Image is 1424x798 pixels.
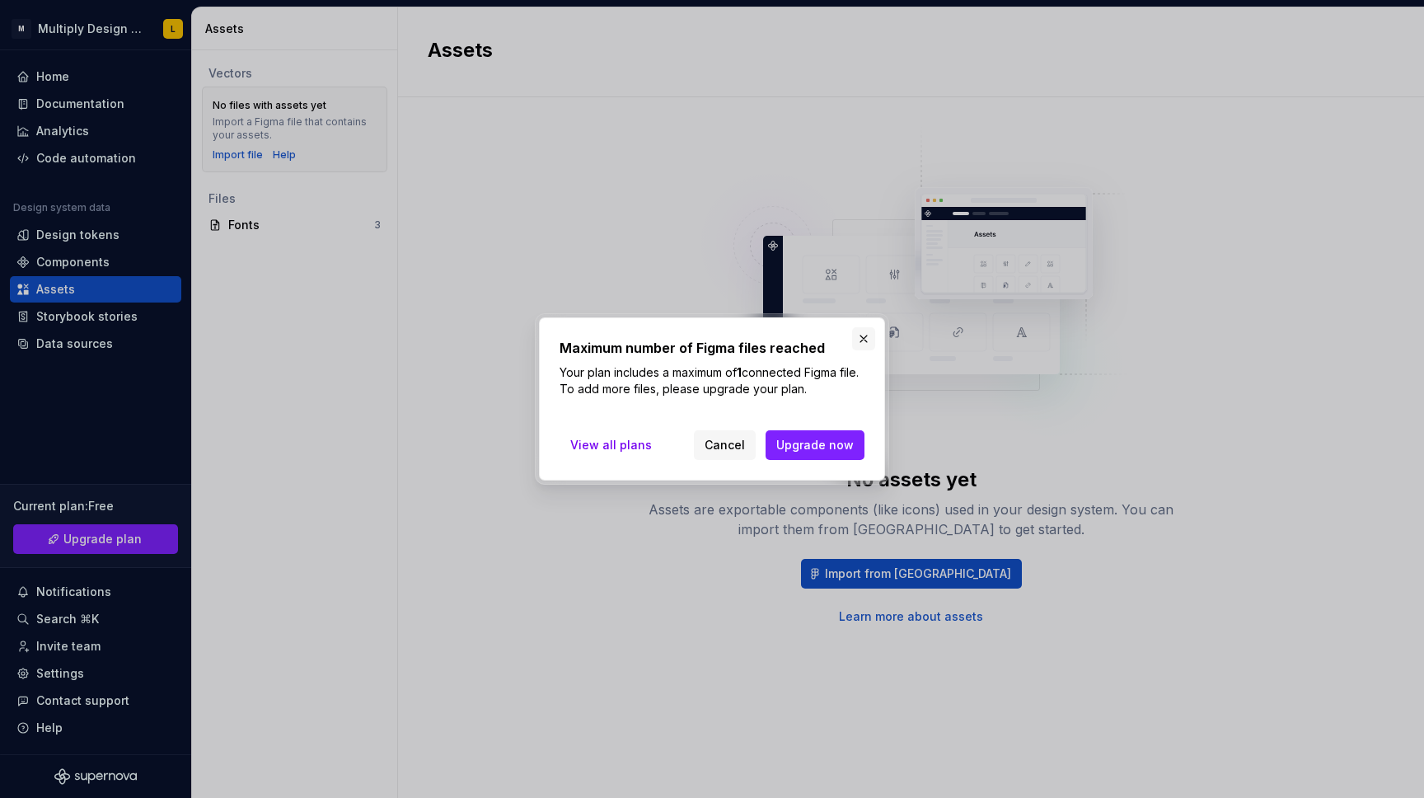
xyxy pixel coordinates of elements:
button: Upgrade now [766,430,864,460]
b: 1 [737,365,742,379]
h2: Maximum number of Figma files reached [560,338,864,358]
span: View all plans [570,437,652,453]
a: View all plans [560,430,663,460]
button: Cancel [694,430,756,460]
p: Your plan includes a maximum of connected Figma file. To add more files, please upgrade your plan. [560,364,864,397]
span: Upgrade now [776,437,854,453]
span: Cancel [705,437,745,453]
